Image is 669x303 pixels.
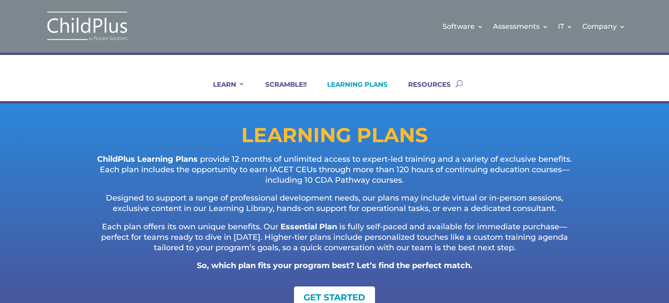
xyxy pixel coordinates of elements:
a: Software [443,9,483,44]
a: SCRAMBLE!! [254,80,307,101]
h1: LEARNING PLANS [56,125,613,150]
a: LEARNING PLANS [316,80,388,101]
p: Each plan offers its own unique benefits. Our is fully self-paced and available for immediate pur... [91,222,578,261]
p: provide 12 months of unlimited access to expert-led training and a variety of exclusive benefits.... [91,154,578,193]
a: IT [558,9,573,44]
a: Company [582,9,625,44]
strong: Essential Plan [280,222,337,232]
a: Assessments [493,9,548,44]
strong: ChildPlus Learning Plans [97,154,198,164]
strong: So, which plan fits your program best? Let’s find the perfect match. [197,261,473,270]
p: Designed to support a range of professional development needs, our plans may include virtual or i... [91,193,578,222]
a: LEARN [202,80,245,101]
a: RESOURCES [397,80,451,101]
